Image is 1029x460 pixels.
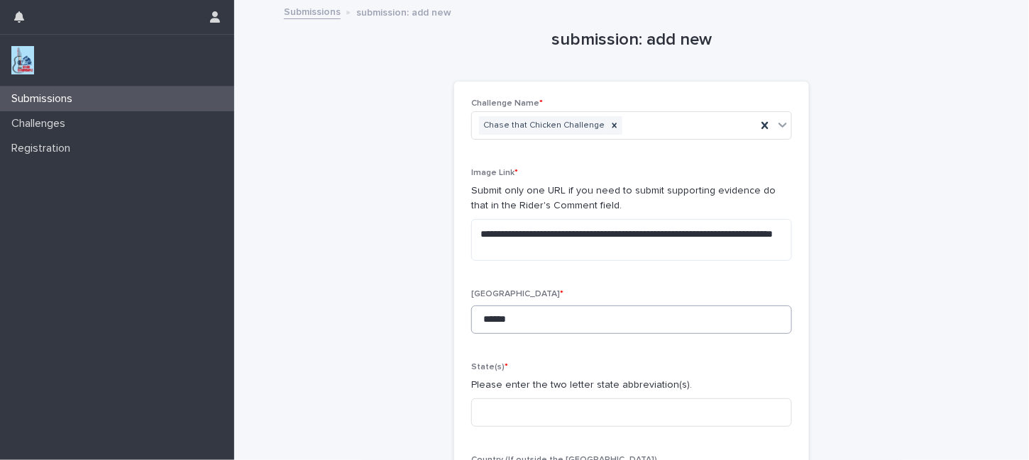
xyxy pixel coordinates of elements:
p: Challenges [6,117,77,130]
a: Submissions [284,3,341,19]
p: Please enter the two letter state abbreviation(s). [471,378,792,393]
span: State(s) [471,363,508,371]
p: Submissions [6,92,84,106]
span: Challenge Name [471,99,543,108]
img: jxsLJbdS1eYBI7rVAS4p [11,46,34,74]
p: submission: add new [356,4,451,19]
h1: submission: add new [454,30,809,50]
span: [GEOGRAPHIC_DATA] [471,290,563,298]
div: Chase that Chicken Challenge [479,116,607,135]
span: Image Link [471,169,518,177]
p: Submit only one URL if you need to submit supporting evidence do that in the Rider's Comment field. [471,184,792,213]
p: Registration [6,142,82,155]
